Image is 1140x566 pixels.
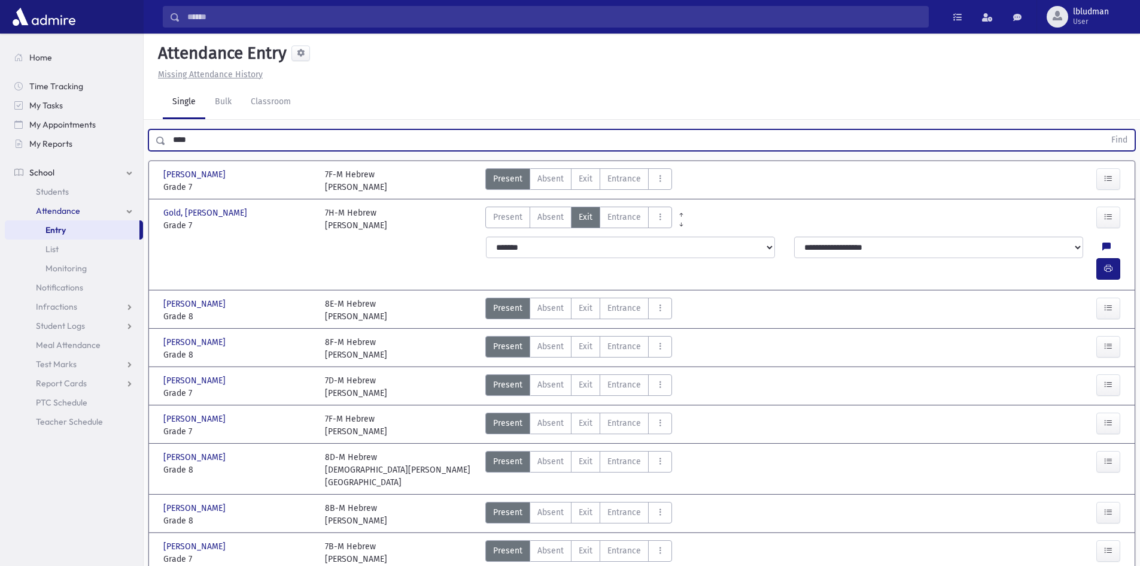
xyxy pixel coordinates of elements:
span: Present [493,211,522,223]
a: Report Cards [5,374,143,393]
div: 8B-M Hebrew [PERSON_NAME] [325,502,387,527]
span: Absent [537,172,564,185]
div: AttTypes [485,168,672,193]
a: PTC Schedule [5,393,143,412]
span: PTC Schedule [36,397,87,408]
span: Entrance [607,340,641,353]
a: Time Tracking [5,77,143,96]
span: [PERSON_NAME] [163,502,228,514]
span: Present [493,455,522,468]
span: Grade 8 [163,464,313,476]
span: Time Tracking [29,81,83,92]
a: School [5,163,143,182]
span: [PERSON_NAME] [163,298,228,310]
a: My Reports [5,134,143,153]
a: Single [163,86,205,119]
span: Present [493,302,522,314]
span: Home [29,52,52,63]
a: Students [5,182,143,201]
a: Missing Attendance History [153,69,263,80]
span: lbludman [1073,7,1109,17]
span: Exit [579,211,592,223]
a: Home [5,48,143,67]
input: Search [180,6,928,28]
span: [PERSON_NAME] [163,374,228,387]
a: Infractions [5,297,143,316]
span: Absent [537,544,564,557]
span: User [1073,17,1109,26]
div: AttTypes [485,502,672,527]
span: Entrance [607,417,641,429]
span: Present [493,172,522,185]
span: Meal Attendance [36,340,101,350]
span: My Reports [29,138,72,149]
span: Grade 7 [163,219,313,232]
span: [PERSON_NAME] [163,168,228,181]
div: AttTypes [485,413,672,438]
span: Absent [537,455,564,468]
span: Exit [579,455,592,468]
span: Exit [579,417,592,429]
div: 7B-M Hebrew [PERSON_NAME] [325,540,387,565]
span: Present [493,506,522,519]
span: Absent [537,302,564,314]
div: 7F-M Hebrew [PERSON_NAME] [325,168,387,193]
span: Monitoring [45,263,87,274]
div: AttTypes [485,374,672,399]
h5: Attendance Entry [153,43,287,63]
span: Exit [579,172,592,185]
span: Entrance [607,211,641,223]
span: My Tasks [29,100,63,111]
span: [PERSON_NAME] [163,451,228,464]
span: Entrance [607,455,641,468]
a: Meal Attendance [5,335,143,355]
div: 7F-M Hebrew [PERSON_NAME] [325,413,387,438]
div: 7D-M Hebrew [PERSON_NAME] [325,374,387,399]
span: My Appointments [29,119,96,130]
span: Exit [579,506,592,519]
span: Present [493,379,522,391]
span: Gold, [PERSON_NAME] [163,207,250,219]
img: AdmirePro [10,5,78,29]
a: Teacher Schedule [5,412,143,431]
span: Student Logs [36,320,85,331]
span: Grade 8 [163,514,313,527]
div: 7H-M Hebrew [PERSON_NAME] [325,207,387,232]
span: Report Cards [36,378,87,389]
span: Absent [537,340,564,353]
span: Present [493,417,522,429]
span: Exit [579,302,592,314]
div: AttTypes [485,336,672,361]
span: Grade 7 [163,387,313,399]
span: Entrance [607,379,641,391]
span: [PERSON_NAME] [163,540,228,553]
span: School [29,167,54,178]
span: Entrance [607,506,641,519]
u: Missing Attendance History [158,69,263,80]
span: Absent [537,506,564,519]
a: Attendance [5,201,143,220]
span: List [45,244,59,255]
a: My Tasks [5,96,143,115]
span: Grade 7 [163,181,313,193]
span: Present [493,544,522,557]
a: List [5,240,143,259]
button: Find [1104,130,1135,150]
a: Student Logs [5,316,143,335]
div: AttTypes [485,298,672,323]
span: Test Marks [36,359,77,370]
div: AttTypes [485,540,672,565]
span: Exit [579,544,592,557]
span: Grade 7 [163,553,313,565]
span: Absent [537,417,564,429]
span: Attendance [36,205,80,216]
a: My Appointments [5,115,143,134]
div: 8D-M Hebrew [DEMOGRAPHIC_DATA][PERSON_NAME][GEOGRAPHIC_DATA] [325,451,475,489]
a: Test Marks [5,355,143,374]
a: Entry [5,220,139,240]
span: Notifications [36,282,83,293]
span: Absent [537,379,564,391]
div: 8F-M Hebrew [PERSON_NAME] [325,336,387,361]
span: Teacher Schedule [36,416,103,427]
a: Bulk [205,86,241,119]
